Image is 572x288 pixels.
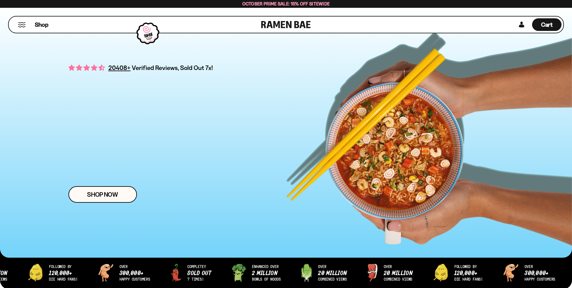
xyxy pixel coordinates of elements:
[532,17,561,33] div: Cart
[18,22,26,27] button: Mobile Menu Trigger
[541,21,553,28] span: Cart
[108,63,131,72] span: 20408+
[87,191,118,198] span: Shop Now
[242,1,330,7] span: October Prime Sale: 15% off Sitewide
[68,186,137,203] a: Shop Now
[132,64,213,71] span: Verified Reviews, Sold Out 7x!
[35,18,48,31] a: Shop
[35,21,48,29] span: Shop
